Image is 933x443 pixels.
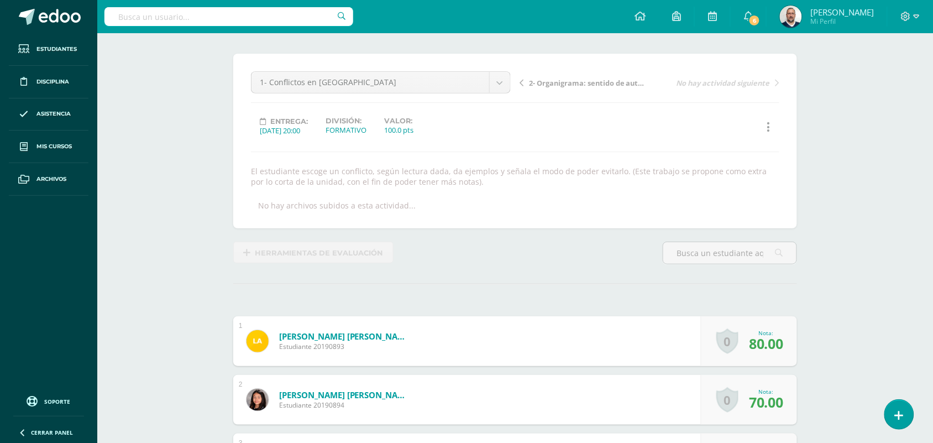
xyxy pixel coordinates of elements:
[749,329,784,337] div: Nota:
[270,117,308,126] span: Entrega:
[45,398,71,405] span: Soporte
[326,117,366,125] label: División:
[36,77,69,86] span: Disciplina
[247,389,269,411] img: cb3fd7b80829cc9ac3b7df7868af6fc4.png
[247,330,269,352] img: f0563fbcdcbf4706d00f386f2c839e40.png
[749,334,784,353] span: 80.00
[810,7,874,18] span: [PERSON_NAME]
[36,45,77,54] span: Estudiantes
[255,243,384,263] span: Herramientas de evaluación
[279,389,412,400] a: [PERSON_NAME] [PERSON_NAME]
[9,131,88,163] a: Mis cursos
[663,242,796,264] input: Busca un estudiante aquí...
[251,72,510,93] a: 1- Conflictos en [GEOGRAPHIC_DATA]
[384,117,413,125] label: Valor:
[279,331,412,342] a: [PERSON_NAME] [PERSON_NAME]
[260,72,481,93] span: 1- Conflictos en [GEOGRAPHIC_DATA]
[326,125,366,135] div: FORMATIVO
[13,393,84,408] a: Soporte
[104,7,353,26] input: Busca un usuario...
[260,126,308,135] div: [DATE] 20:00
[780,6,802,28] img: 3cf1e911c93df92c27434f4d86c04ac3.png
[716,387,738,413] a: 0
[749,388,784,395] div: Nota:
[749,393,784,411] span: 70.00
[258,200,416,211] div: No hay archivos subidos a esta actividad...
[36,142,72,151] span: Mis cursos
[9,33,88,66] a: Estudiantes
[520,77,649,88] a: 2- Organigrama: sentido de autonomía e independencia
[279,400,412,410] span: Estudiante 20190894
[279,342,412,351] span: Estudiante 20190893
[9,98,88,131] a: Asistencia
[384,125,413,135] div: 100.0 pts
[529,78,646,88] span: 2- Organigrama: sentido de autonomía e independencia
[716,329,738,354] a: 0
[36,175,66,184] span: Archivos
[9,66,88,98] a: Disciplina
[9,163,88,196] a: Archivos
[810,17,874,26] span: Mi Perfil
[748,14,761,27] span: 6
[31,429,73,436] span: Cerrar panel
[247,166,784,187] div: El estudiante escoge un conflicto, según lectura dada, da ejemplos y señala el modo de poder evit...
[36,110,71,118] span: Asistencia
[677,78,770,88] span: No hay actividad siguiente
